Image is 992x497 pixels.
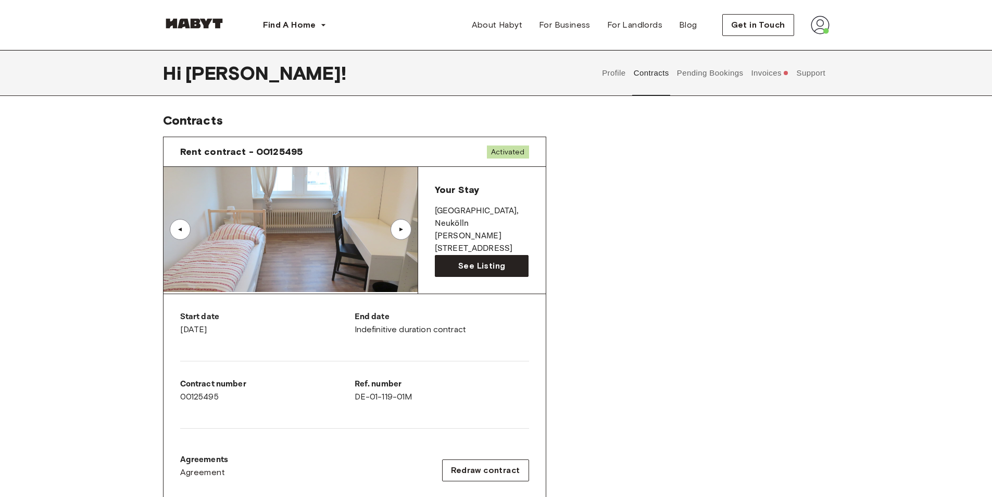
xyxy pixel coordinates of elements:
button: Contracts [632,50,670,96]
a: For Landlords [599,15,671,35]
div: Indefinitive duration contract [355,311,529,336]
img: Habyt [163,18,225,29]
button: Find A Home [255,15,335,35]
span: Activated [487,146,529,159]
div: 00125495 [180,378,355,403]
span: For Business [539,19,591,31]
button: Support [795,50,827,96]
span: Contracts [163,113,223,128]
a: Blog [671,15,706,35]
img: avatar [811,16,830,34]
span: Your Stay [435,184,479,196]
div: ▲ [175,226,185,233]
p: Contract number [180,378,355,391]
p: Agreements [180,454,229,466]
span: About Habyt [472,19,522,31]
img: Image of the room [164,167,418,292]
div: [DATE] [180,311,355,336]
button: Profile [601,50,627,96]
span: For Landlords [607,19,662,31]
button: Redraw contract [442,459,529,481]
span: [PERSON_NAME] ! [185,62,346,84]
span: Agreement [180,466,225,479]
div: ▲ [396,226,406,233]
button: Get in Touch [722,14,794,36]
p: End date [355,311,529,323]
p: [PERSON_NAME][STREET_ADDRESS] [435,230,529,255]
span: Blog [679,19,697,31]
button: Pending Bookings [675,50,745,96]
span: Find A Home [263,19,316,31]
a: About Habyt [463,15,531,35]
p: Ref. number [355,378,529,391]
a: Agreement [180,466,229,479]
p: [GEOGRAPHIC_DATA] , Neukölln [435,205,529,230]
div: user profile tabs [598,50,830,96]
span: Hi [163,62,185,84]
span: Redraw contract [451,464,520,477]
span: Get in Touch [731,19,785,31]
span: See Listing [458,260,505,272]
p: Start date [180,311,355,323]
a: For Business [531,15,599,35]
button: Invoices [750,50,790,96]
div: DE-01-119-01M [355,378,529,403]
span: Rent contract - 00125495 [180,146,303,158]
a: See Listing [435,255,529,277]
